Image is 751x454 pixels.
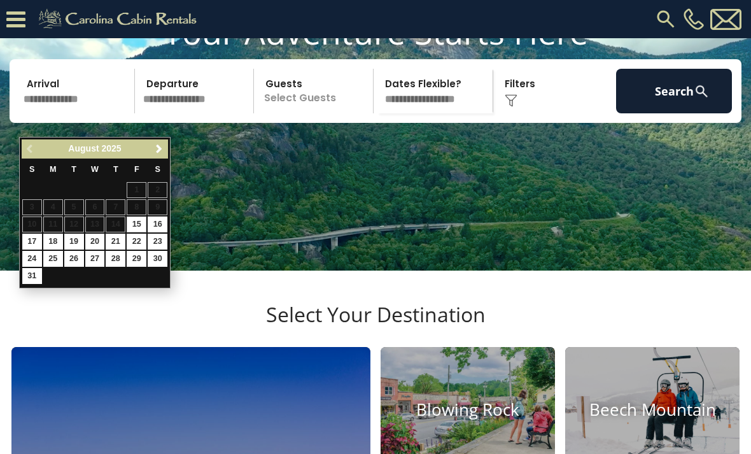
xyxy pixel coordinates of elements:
a: 18 [43,234,63,250]
a: Next [151,141,167,157]
a: 26 [64,251,84,267]
span: Thursday [113,165,118,174]
h4: Blowing Rock [381,400,555,420]
img: filter--v1.png [505,94,517,107]
h3: Select Your Destination [10,302,741,347]
a: 19 [64,234,84,250]
span: Wednesday [91,165,99,174]
span: Friday [134,165,139,174]
img: Khaki-logo.png [32,6,207,32]
a: 16 [148,216,167,232]
h4: Beech Mountain [565,400,740,420]
h1: Your Adventure Starts Here [10,12,741,52]
span: Saturday [155,165,160,174]
img: search-regular.svg [654,8,677,31]
a: 29 [127,251,146,267]
a: 17 [22,234,42,250]
a: 21 [106,234,125,250]
a: 28 [106,251,125,267]
a: 23 [148,234,167,250]
p: Select Guests [258,69,373,113]
button: Search [616,69,732,113]
span: Tuesday [71,165,76,174]
a: 30 [148,251,167,267]
a: 31 [22,268,42,284]
span: Next [154,144,164,154]
a: 27 [85,251,105,267]
span: 2025 [101,143,121,153]
span: Sunday [29,165,34,174]
a: 25 [43,251,63,267]
span: August [68,143,99,153]
img: search-regular-white.png [694,83,710,99]
a: 24 [22,251,42,267]
a: [PHONE_NUMBER] [680,8,707,30]
span: Monday [50,165,57,174]
a: 15 [127,216,146,232]
a: 20 [85,234,105,250]
a: 22 [127,234,146,250]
